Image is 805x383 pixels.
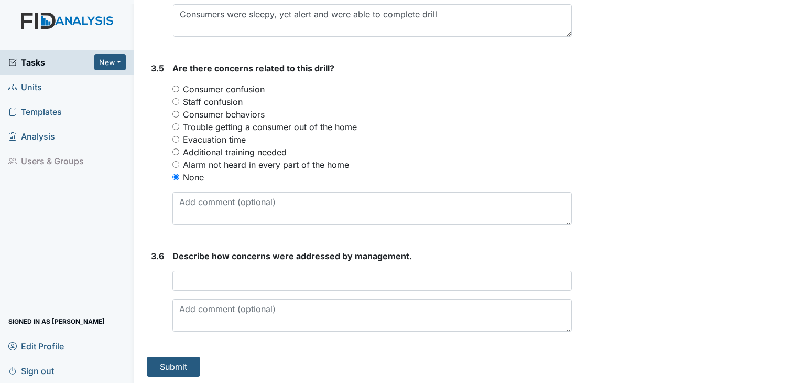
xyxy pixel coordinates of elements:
label: Staff confusion [183,95,243,108]
span: Signed in as [PERSON_NAME] [8,313,105,329]
label: Consumer behaviors [183,108,265,121]
button: New [94,54,126,70]
label: Trouble getting a consumer out of the home [183,121,357,133]
label: Alarm not heard in every part of the home [183,158,349,171]
label: Evacuation time [183,133,246,146]
label: None [183,171,204,184]
label: 3.6 [151,250,164,262]
input: None [172,174,179,180]
span: Edit Profile [8,338,64,354]
span: Describe how concerns were addressed by management. [172,251,412,261]
span: Sign out [8,363,54,379]
input: Evacuation time [172,136,179,143]
span: Templates [8,103,62,120]
input: Consumer behaviors [172,111,179,118]
input: Trouble getting a consumer out of the home [172,123,179,130]
label: Consumer confusion [183,83,265,95]
a: Tasks [8,56,94,69]
input: Alarm not heard in every part of the home [172,161,179,168]
span: Analysis [8,128,55,144]
textarea: Consumers were sleepy, yet alert and were able to complete drill [173,4,572,37]
input: Additional training needed [172,148,179,155]
button: Submit [147,357,200,377]
label: Additional training needed [183,146,287,158]
span: Are there concerns related to this drill? [172,63,334,73]
span: Units [8,79,42,95]
label: 3.5 [151,62,164,75]
input: Consumer confusion [172,86,179,92]
input: Staff confusion [172,98,179,105]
